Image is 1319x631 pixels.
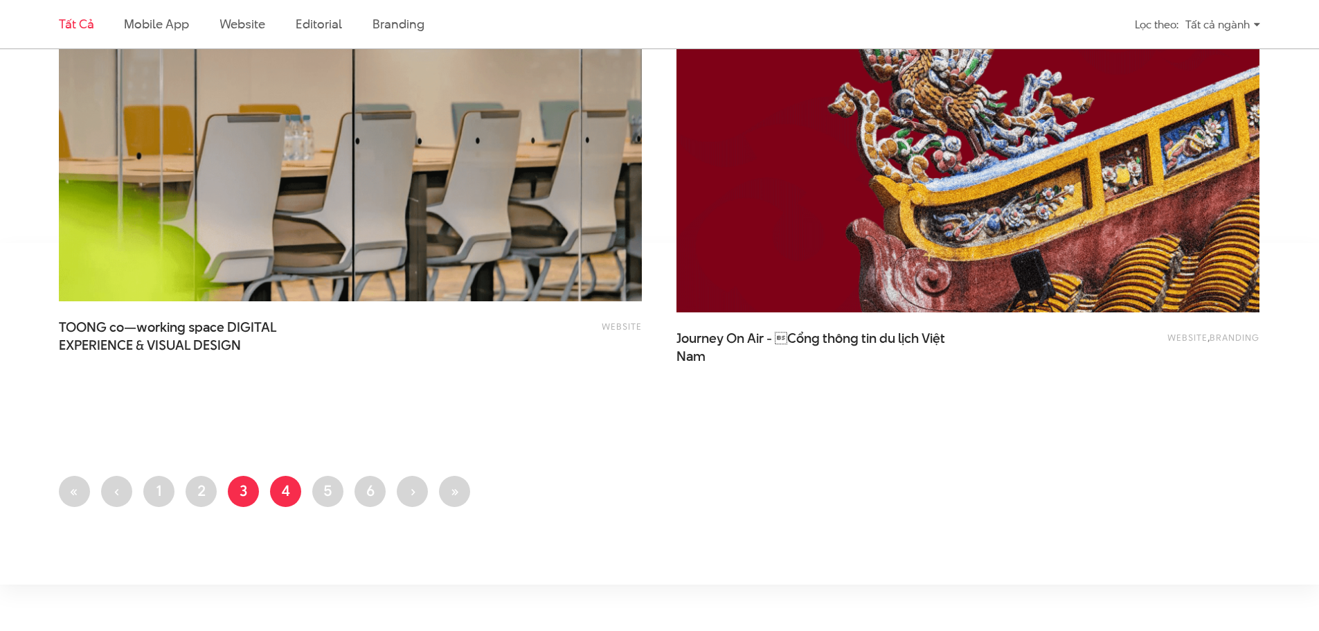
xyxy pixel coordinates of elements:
[1185,12,1260,37] div: Tất cả ngành
[1026,330,1259,357] div: ,
[219,15,265,33] a: Website
[124,15,188,33] a: Mobile app
[355,476,386,507] a: 6
[312,476,343,507] a: 5
[373,15,424,33] a: Branding
[59,337,241,355] span: EXPERIENCE & VISUAL DESIGN
[59,319,336,353] span: TOONG co—working space DIGITAL
[1167,331,1208,344] a: Website
[450,480,459,501] span: »
[114,480,120,501] span: ‹
[1135,12,1178,37] div: Lọc theo:
[59,15,93,33] a: Tất cả
[186,476,217,507] a: 2
[59,319,336,353] a: TOONG co—working space DIGITALEXPERIENCE & VISUAL DESIGN
[410,480,415,501] span: ›
[296,15,342,33] a: Editorial
[676,330,953,364] a: Journey On Air - Cổng thông tin du lịch ViệtNam
[70,480,79,501] span: «
[1210,331,1259,344] a: Branding
[270,476,301,507] a: 4
[676,330,953,364] span: Journey On Air - Cổng thông tin du lịch Việt
[676,348,706,366] span: Nam
[143,476,174,507] a: 1
[602,320,642,332] a: Website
